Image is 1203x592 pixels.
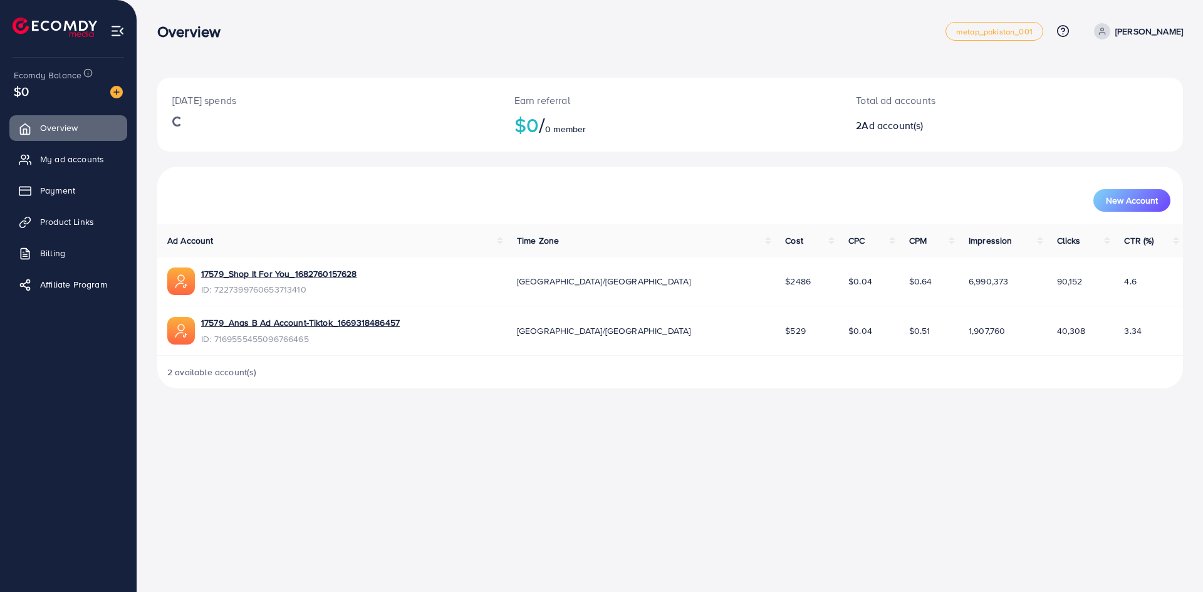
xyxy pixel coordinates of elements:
[517,325,691,337] span: [GEOGRAPHIC_DATA]/[GEOGRAPHIC_DATA]
[157,23,231,41] h3: Overview
[1089,23,1183,39] a: [PERSON_NAME]
[40,278,107,291] span: Affiliate Program
[1124,325,1142,337] span: 3.34
[909,275,932,288] span: $0.64
[848,275,872,288] span: $0.04
[167,267,195,295] img: ic-ads-acc.e4c84228.svg
[110,86,123,98] img: image
[909,234,927,247] span: CPM
[40,153,104,165] span: My ad accounts
[9,209,127,234] a: Product Links
[517,234,559,247] span: Time Zone
[9,241,127,266] a: Billing
[1115,24,1183,39] p: [PERSON_NAME]
[167,234,214,247] span: Ad Account
[785,234,803,247] span: Cost
[785,275,811,288] span: $2486
[956,28,1033,36] span: metap_pakistan_001
[1106,196,1158,205] span: New Account
[201,283,357,296] span: ID: 7227399760653713410
[40,216,94,228] span: Product Links
[167,317,195,345] img: ic-ads-acc.e4c84228.svg
[14,69,81,81] span: Ecomdy Balance
[201,316,400,329] a: 17579_Anas B Ad Account-Tiktok_1669318486457
[514,93,826,108] p: Earn referral
[514,113,826,137] h2: $0
[517,275,691,288] span: [GEOGRAPHIC_DATA]/[GEOGRAPHIC_DATA]
[14,82,29,100] span: $0
[172,93,484,108] p: [DATE] spends
[9,115,127,140] a: Overview
[848,234,865,247] span: CPC
[545,123,586,135] span: 0 member
[969,275,1008,288] span: 6,990,373
[1057,325,1086,337] span: 40,308
[9,147,127,172] a: My ad accounts
[1093,189,1170,212] button: New Account
[539,110,545,139] span: /
[9,272,127,297] a: Affiliate Program
[201,333,400,345] span: ID: 7169555455096766465
[167,366,257,378] span: 2 available account(s)
[1124,234,1154,247] span: CTR (%)
[40,122,78,134] span: Overview
[909,325,930,337] span: $0.51
[201,267,357,280] a: 17579_Shop It For You_1682760157628
[945,22,1043,41] a: metap_pakistan_001
[1057,234,1081,247] span: Clicks
[110,24,125,38] img: menu
[785,325,806,337] span: $529
[862,118,923,132] span: Ad account(s)
[40,184,75,197] span: Payment
[856,120,1082,132] h2: 2
[1057,275,1083,288] span: 90,152
[969,325,1005,337] span: 1,907,760
[848,325,872,337] span: $0.04
[856,93,1082,108] p: Total ad accounts
[13,18,97,37] img: logo
[969,234,1013,247] span: Impression
[9,178,127,203] a: Payment
[40,247,65,259] span: Billing
[1124,275,1136,288] span: 4.6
